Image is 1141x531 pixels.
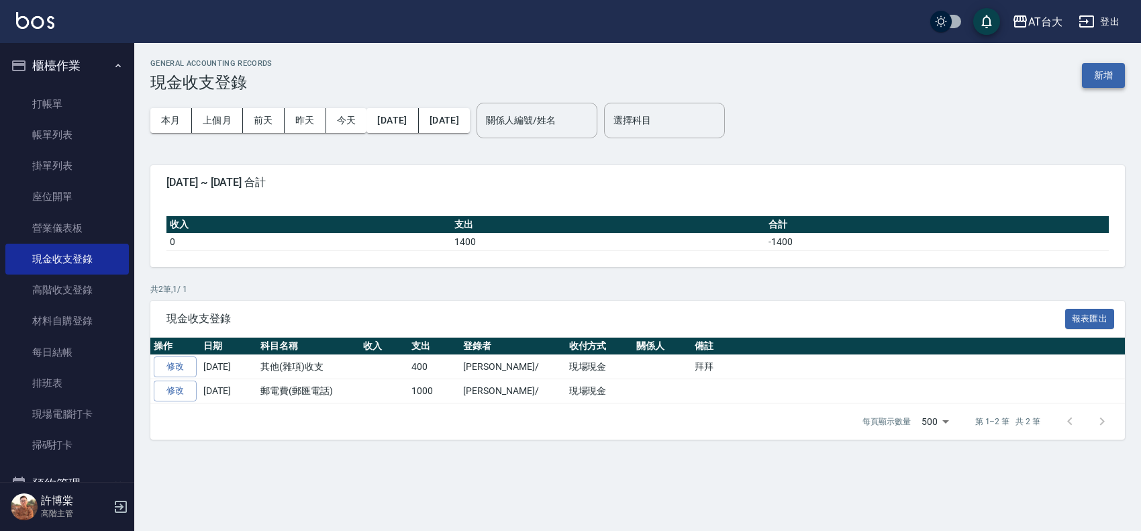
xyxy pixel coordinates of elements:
p: 共 2 筆, 1 / 1 [150,283,1125,295]
p: 高階主管 [41,508,109,520]
div: 500 [916,403,954,440]
a: 掃碼打卡 [5,430,129,461]
button: 預約管理 [5,467,129,501]
th: 收入 [166,216,451,234]
button: AT台大 [1007,8,1068,36]
button: [DATE] [366,108,418,133]
div: AT台大 [1028,13,1062,30]
td: 1000 [408,379,460,403]
th: 關係人 [633,338,691,355]
button: [DATE] [419,108,470,133]
button: 本月 [150,108,192,133]
th: 支出 [408,338,460,355]
th: 操作 [150,338,200,355]
button: 櫃檯作業 [5,48,129,83]
td: -1400 [765,233,1109,250]
td: 現場現金 [566,355,634,379]
a: 掛單列表 [5,150,129,181]
h2: GENERAL ACCOUNTING RECORDS [150,59,272,68]
th: 收入 [360,338,409,355]
h5: 許博棠 [41,494,109,508]
th: 日期 [200,338,257,355]
button: 昨天 [285,108,326,133]
td: 其他(雜項)收支 [257,355,360,379]
h3: 現金收支登錄 [150,73,272,92]
td: 拜拜 [691,355,1125,379]
th: 登錄者 [460,338,565,355]
span: 現金收支登錄 [166,312,1065,326]
a: 現金收支登錄 [5,244,129,275]
button: 登出 [1073,9,1125,34]
button: 上個月 [192,108,243,133]
a: 高階收支登錄 [5,275,129,305]
a: 報表匯出 [1065,311,1115,324]
button: save [973,8,1000,35]
td: 現場現金 [566,379,634,403]
img: Person [11,493,38,520]
p: 第 1–2 筆 共 2 筆 [975,416,1040,428]
th: 合計 [765,216,1109,234]
a: 修改 [154,381,197,401]
a: 現場電腦打卡 [5,399,129,430]
img: Logo [16,12,54,29]
span: [DATE] ~ [DATE] 合計 [166,176,1109,189]
a: 新增 [1082,68,1125,81]
a: 帳單列表 [5,119,129,150]
a: 打帳單 [5,89,129,119]
td: [PERSON_NAME]/ [460,355,565,379]
td: 0 [166,233,451,250]
button: 新增 [1082,63,1125,88]
td: [DATE] [200,379,257,403]
td: 400 [408,355,460,379]
td: [PERSON_NAME]/ [460,379,565,403]
th: 備註 [691,338,1125,355]
p: 每頁顯示數量 [862,416,911,428]
td: 郵電費(郵匯電話) [257,379,360,403]
button: 前天 [243,108,285,133]
button: 報表匯出 [1065,309,1115,330]
a: 材料自購登錄 [5,305,129,336]
th: 科目名稱 [257,338,360,355]
a: 營業儀表板 [5,213,129,244]
a: 每日結帳 [5,337,129,368]
a: 排班表 [5,368,129,399]
a: 座位開單 [5,181,129,212]
th: 收付方式 [566,338,634,355]
th: 支出 [451,216,765,234]
button: 今天 [326,108,367,133]
td: 1400 [451,233,765,250]
a: 修改 [154,356,197,377]
td: [DATE] [200,355,257,379]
